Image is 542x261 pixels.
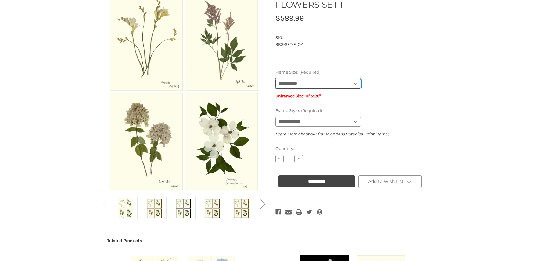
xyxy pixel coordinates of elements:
[358,175,422,188] a: Add to Wish List
[275,69,441,75] label: Frame Size:
[296,208,302,216] a: Print
[275,146,441,152] label: Quantity:
[275,14,304,23] span: $589.99
[118,198,133,218] img: Unframed
[205,198,220,218] img: Burlewood Frame
[101,234,148,247] a: Related Products
[176,198,191,218] img: Black Frame
[346,131,389,137] a: Botanical Print Frames
[256,194,268,213] button: Go to slide 2 of 2
[275,93,441,99] p: Unframed Size: 16" x 20"
[147,198,162,218] img: Antique Gold Frame
[368,179,404,184] span: Add to Wish List
[234,198,249,218] img: Gold Bamboo Frame
[300,70,321,75] small: (Required)
[275,108,441,114] label: Frame Style:
[301,108,322,113] small: (Required)
[275,41,441,48] dd: BBS-SET-FLO-1
[99,194,112,213] button: Go to slide 2 of 2
[275,35,440,41] dt: SKU:
[275,131,441,137] p: Learn more about our frame options:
